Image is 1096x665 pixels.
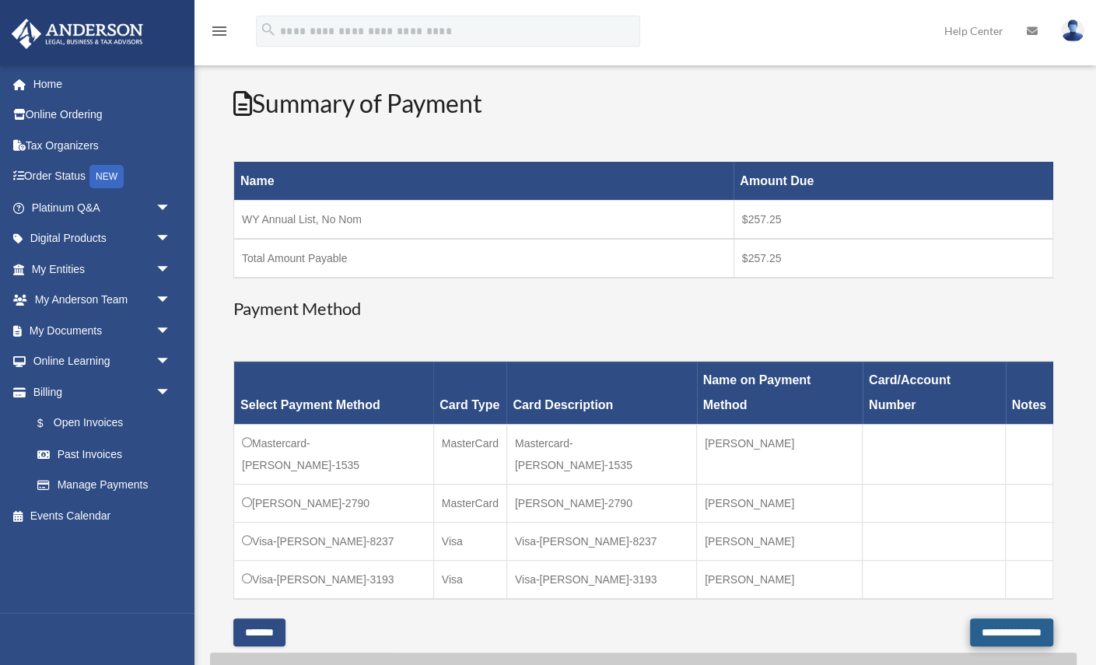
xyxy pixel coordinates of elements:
[11,161,194,193] a: Order StatusNEW
[260,21,277,38] i: search
[234,239,734,278] td: Total Amount Payable
[233,86,1053,121] h2: Summary of Payment
[697,362,863,425] th: Name on Payment Method
[697,561,863,600] td: [PERSON_NAME]
[506,523,696,561] td: Visa-[PERSON_NAME]-8237
[156,376,187,408] span: arrow_drop_down
[433,523,506,561] td: Visa
[506,485,696,523] td: [PERSON_NAME]-2790
[433,485,506,523] td: MasterCard
[210,27,229,40] a: menu
[697,485,863,523] td: [PERSON_NAME]
[156,254,187,285] span: arrow_drop_down
[234,561,434,600] td: Visa-[PERSON_NAME]-3193
[22,408,179,439] a: $Open Invoices
[156,315,187,347] span: arrow_drop_down
[11,223,194,254] a: Digital Productsarrow_drop_down
[156,223,187,255] span: arrow_drop_down
[89,165,124,188] div: NEW
[156,192,187,224] span: arrow_drop_down
[11,285,194,316] a: My Anderson Teamarrow_drop_down
[1006,362,1053,425] th: Notes
[156,346,187,378] span: arrow_drop_down
[22,470,187,501] a: Manage Payments
[863,362,1006,425] th: Card/Account Number
[7,19,148,49] img: Anderson Advisors Platinum Portal
[11,100,194,131] a: Online Ordering
[433,362,506,425] th: Card Type
[433,561,506,600] td: Visa
[22,439,187,470] a: Past Invoices
[233,297,1053,321] h3: Payment Method
[11,346,194,377] a: Online Learningarrow_drop_down
[234,485,434,523] td: [PERSON_NAME]-2790
[697,425,863,485] td: [PERSON_NAME]
[506,362,696,425] th: Card Description
[11,500,194,531] a: Events Calendar
[46,414,54,433] span: $
[234,425,434,485] td: Mastercard-[PERSON_NAME]-1535
[11,192,194,223] a: Platinum Q&Aarrow_drop_down
[11,68,194,100] a: Home
[433,425,506,485] td: MasterCard
[156,285,187,317] span: arrow_drop_down
[11,315,194,346] a: My Documentsarrow_drop_down
[234,523,434,561] td: Visa-[PERSON_NAME]-8237
[734,162,1052,200] th: Amount Due
[1061,19,1084,42] img: User Pic
[506,425,696,485] td: Mastercard-[PERSON_NAME]-1535
[734,200,1052,239] td: $257.25
[234,200,734,239] td: WY Annual List, No Nom
[506,561,696,600] td: Visa-[PERSON_NAME]-3193
[11,254,194,285] a: My Entitiesarrow_drop_down
[234,362,434,425] th: Select Payment Method
[11,376,187,408] a: Billingarrow_drop_down
[11,130,194,161] a: Tax Organizers
[210,22,229,40] i: menu
[697,523,863,561] td: [PERSON_NAME]
[234,162,734,200] th: Name
[734,239,1052,278] td: $257.25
